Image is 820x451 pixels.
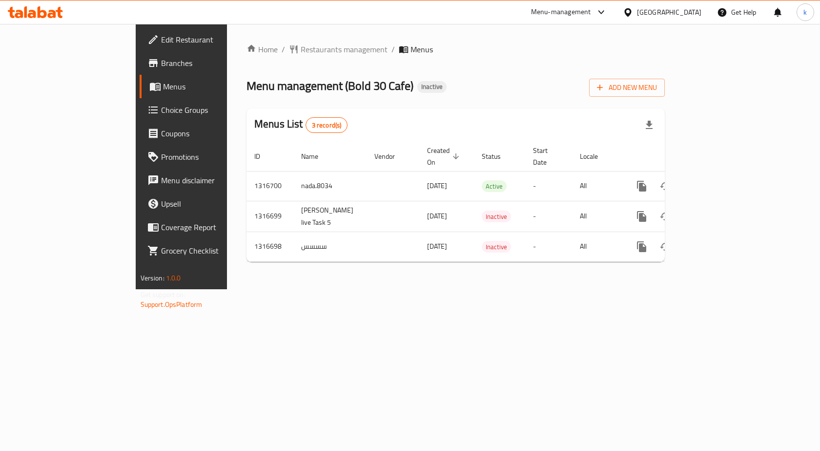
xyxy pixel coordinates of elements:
span: Menus [410,43,433,55]
td: - [525,201,572,232]
span: Inactive [482,211,511,222]
div: Total records count [306,117,348,133]
a: Menu disclaimer [140,169,273,192]
td: All [572,232,622,261]
a: Choice Groups [140,98,273,122]
div: Inactive [417,81,447,93]
a: Upsell [140,192,273,215]
div: Export file [637,113,661,137]
td: سسسس [293,232,367,261]
li: / [282,43,285,55]
td: [PERSON_NAME] live Task 5 [293,201,367,232]
a: Menus [140,75,273,98]
button: more [630,174,654,198]
div: Inactive [482,211,511,222]
table: enhanced table [246,142,732,262]
th: Actions [622,142,732,172]
div: Menu-management [531,6,591,18]
span: Created On [427,145,462,168]
a: Restaurants management [289,43,388,55]
div: Active [482,180,507,192]
li: / [391,43,395,55]
td: All [572,201,622,232]
span: Promotions [161,151,265,163]
button: more [630,205,654,228]
a: Support.OpsPlatform [141,298,203,311]
span: Version: [141,272,164,284]
td: All [572,171,622,201]
h2: Menus List [254,117,348,133]
a: Grocery Checklist [140,239,273,262]
span: Menu disclaimer [161,174,265,186]
span: Choice Groups [161,104,265,116]
td: - [525,171,572,201]
span: Grocery Checklist [161,245,265,257]
td: - [525,232,572,261]
span: ID [254,150,273,162]
td: nada.8034 [293,171,367,201]
span: Get support on: [141,288,185,301]
span: 3 record(s) [306,121,348,130]
span: Menu management ( Bold 30 Cafe ) [246,75,413,97]
span: [DATE] [427,179,447,192]
button: Change Status [654,205,677,228]
span: Active [482,181,507,192]
span: Restaurants management [301,43,388,55]
span: Start Date [533,145,560,168]
span: Vendor [374,150,408,162]
span: Inactive [482,241,511,253]
span: Coupons [161,128,265,139]
span: 1.0.0 [166,272,181,284]
span: Edit Restaurant [161,34,265,45]
span: Coverage Report [161,221,265,233]
span: Locale [580,150,611,162]
span: Status [482,150,513,162]
div: [GEOGRAPHIC_DATA] [637,7,701,18]
span: Name [301,150,331,162]
button: Add New Menu [589,79,665,97]
a: Edit Restaurant [140,28,273,51]
nav: breadcrumb [246,43,665,55]
span: Branches [161,57,265,69]
span: [DATE] [427,240,447,253]
a: Coverage Report [140,215,273,239]
a: Coupons [140,122,273,145]
span: Add New Menu [597,82,657,94]
span: k [803,7,807,18]
span: Menus [163,81,265,92]
span: Upsell [161,198,265,210]
button: Change Status [654,235,677,258]
a: Branches [140,51,273,75]
a: Promotions [140,145,273,169]
span: [DATE] [427,210,447,222]
span: Inactive [417,83,447,91]
button: more [630,235,654,258]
